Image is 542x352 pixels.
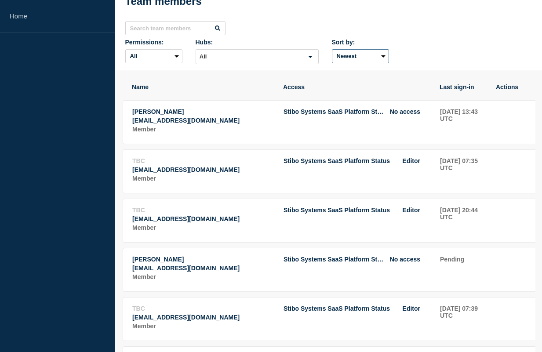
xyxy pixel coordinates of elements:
[496,255,536,283] td: Actions
[132,207,274,214] p: Name: TBC
[284,256,385,263] span: Stibo Systems SaaS Platform Status
[403,157,420,164] span: Editor
[125,49,182,63] select: Permissions:
[439,83,487,91] th: Last sign-in
[390,256,420,263] span: No access
[403,207,420,214] span: Editor
[284,305,390,312] span: Stibo Systems SaaS Platform Status
[132,224,274,231] p: Role: Member
[132,265,274,272] p: Email: frva@stibosystems.com
[403,305,420,312] span: Editor
[496,206,536,233] td: Actions
[132,117,274,124] p: Email: dmak@stibosystems.com
[284,207,390,214] span: Stibo Systems SaaS Platform Status
[132,305,145,312] span: TBC
[131,83,274,91] th: Name
[440,157,487,184] td: Last sign-in: 2025-02-20 07:35 UTC
[125,21,226,35] input: Search team members
[332,49,389,63] select: Sort by
[284,157,420,164] li: Access to Hub Stibo Systems SaaS Platform Status with role Editor
[132,305,274,312] p: Name: TBC
[132,166,274,173] p: Email: acho@stibosystems.com
[132,314,274,321] p: Email: bygn@stibosystems.com
[440,255,487,283] td: Last sign-in: Pending
[496,305,536,332] td: Actions
[284,207,420,214] li: Access to Hub Stibo Systems SaaS Platform Status with role Editor
[390,108,420,115] span: No access
[440,206,487,233] td: Last sign-in: 2025-06-30 20:44 UTC
[196,49,319,64] div: Search for option
[284,256,420,263] li: Access to Hub Stibo Systems SaaS Platform Status with role No access
[440,305,487,332] td: Last sign-in: 2025-04-04 07:39 UTC
[496,157,536,184] td: Actions
[132,256,184,263] span: [PERSON_NAME]
[132,157,145,164] span: TBC
[132,108,184,115] span: [PERSON_NAME]
[284,108,385,115] span: Stibo Systems SaaS Platform Status
[197,51,303,62] input: Search for option
[132,126,274,133] p: Role: Member
[132,215,274,222] p: Email: sugo@stibosystems.com
[132,108,274,115] p: Name: Dagmara Makula
[196,39,319,46] div: Hubs:
[284,305,420,312] li: Access to Hub Stibo Systems SaaS Platform Status with role Editor
[132,273,274,280] p: Role: Member
[125,39,182,46] div: Permissions:
[284,108,420,115] li: Access to Hub Stibo Systems SaaS Platform Status with role No access
[132,207,145,214] span: TBC
[132,323,274,330] p: Role: Member
[283,83,430,91] th: Access
[132,256,274,263] p: Name: Frank Vallee
[495,83,536,91] th: Actions
[440,108,487,135] td: Last sign-in: 2025-07-23 13:43 UTC
[332,39,389,46] div: Sort by:
[496,108,536,135] td: Actions
[132,157,274,164] p: Name: TBC
[132,175,274,182] p: Role: Member
[284,157,390,164] span: Stibo Systems SaaS Platform Status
